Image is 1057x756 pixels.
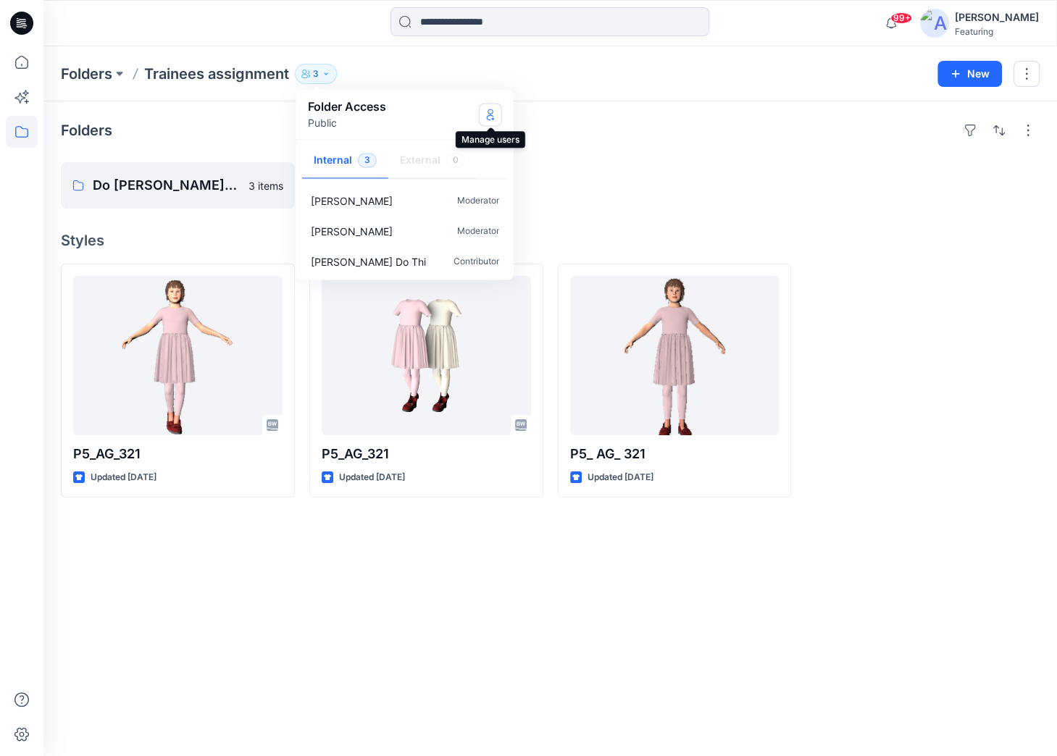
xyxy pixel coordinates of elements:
[302,143,388,180] button: Internal
[73,276,283,435] a: P5_AG_321
[311,224,393,239] p: Aurelie Rob
[144,64,289,84] p: Trainees assignment
[479,103,502,126] button: Manage Users
[93,175,240,196] p: Do [PERSON_NAME] [PERSON_NAME]
[920,9,949,38] img: avatar
[890,12,912,24] span: 99+
[91,470,156,485] p: Updated [DATE]
[308,98,386,115] p: Folder Access
[73,444,283,464] p: P5_AG_321
[454,254,499,269] p: Contributor
[955,26,1039,37] div: Featuring
[299,216,511,246] a: [PERSON_NAME]Moderator
[311,254,426,269] p: Thanh Truc Do Thi
[339,470,405,485] p: Updated [DATE]
[299,246,511,277] a: [PERSON_NAME] Do ThiContributor
[308,115,386,130] p: Public
[61,232,1040,249] h4: Styles
[457,224,499,239] p: Moderator
[299,185,511,216] a: [PERSON_NAME]Moderator
[588,470,653,485] p: Updated [DATE]
[937,61,1002,87] button: New
[61,162,295,209] a: Do [PERSON_NAME] [PERSON_NAME]3 items
[358,153,377,167] span: 3
[61,122,112,139] h4: Folders
[322,276,531,435] a: P5_AG_321
[446,153,465,167] span: 0
[388,143,477,180] button: External
[61,64,112,84] a: Folders
[322,444,531,464] p: P5_AG_321
[570,276,780,435] a: P5_ AG_ 321
[248,178,283,193] p: 3 items
[457,193,499,209] p: Moderator
[311,193,393,209] p: Katharina Bobrowski
[570,444,780,464] p: P5_ AG_ 321
[313,66,319,82] p: 3
[295,64,337,84] button: 3
[955,9,1039,26] div: [PERSON_NAME]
